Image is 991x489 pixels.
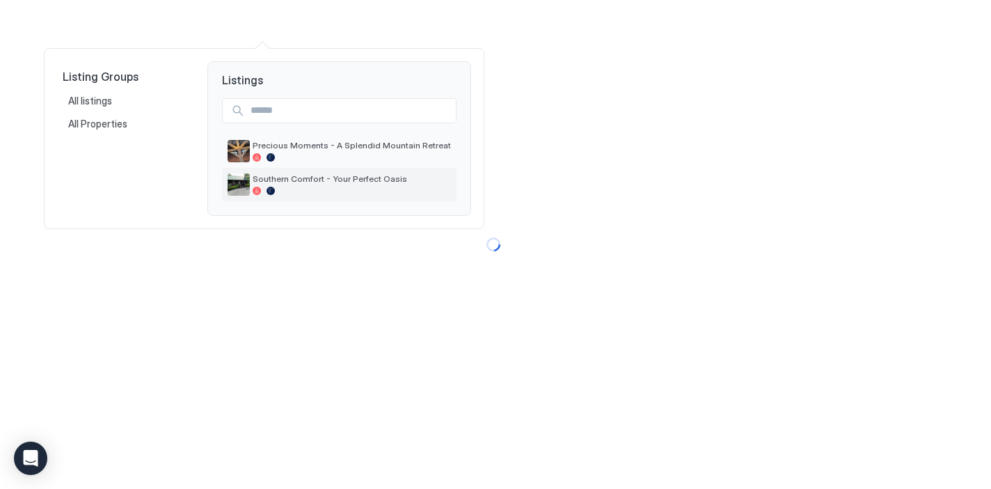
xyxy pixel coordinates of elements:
span: Southern Comfort - Your Perfect Oasis [253,173,451,184]
span: All Properties [68,118,129,130]
div: listing image [228,140,250,162]
div: listing image [228,173,250,196]
span: Listings [208,62,470,87]
div: Open Intercom Messenger [14,442,47,475]
span: Listing Groups [63,70,185,84]
span: All listings [68,95,114,107]
span: Precious Moments - A Splendid Mountain Retreat [253,140,451,150]
input: Input Field [245,99,456,123]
